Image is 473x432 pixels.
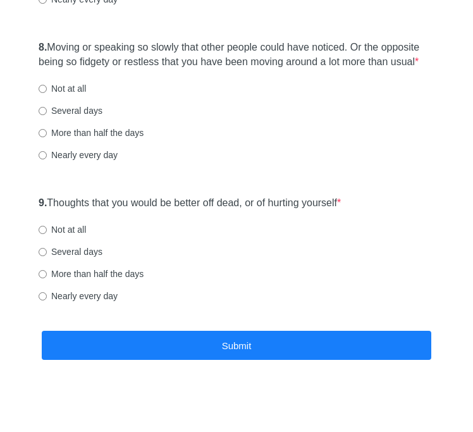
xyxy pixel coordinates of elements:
[39,149,118,161] label: Nearly every day
[39,223,86,236] label: Not at all
[39,42,47,52] strong: 8.
[39,245,102,258] label: Several days
[39,248,47,256] input: Several days
[39,226,47,234] input: Not at all
[39,85,47,93] input: Not at all
[39,268,144,280] label: More than half the days
[39,107,47,115] input: Several days
[39,196,341,211] label: Thoughts that you would be better off dead, or of hurting yourself
[39,270,47,278] input: More than half the days
[39,290,118,302] label: Nearly every day
[39,40,434,70] label: Moving or speaking so slowly that other people could have noticed. Or the opposite being so fidge...
[39,82,86,95] label: Not at all
[39,129,47,137] input: More than half the days
[39,104,102,117] label: Several days
[39,292,47,300] input: Nearly every day
[42,331,431,361] button: Submit
[39,151,47,159] input: Nearly every day
[39,197,47,208] strong: 9.
[39,127,144,139] label: More than half the days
